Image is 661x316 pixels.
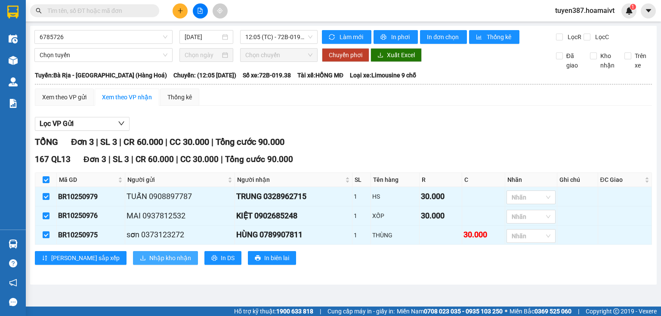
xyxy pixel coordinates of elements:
strong: 1900 633 818 [276,308,313,315]
b: Vũng Tàu [67,47,93,54]
li: Hoa Mai [4,4,125,21]
span: download [377,52,383,59]
span: Đơn 3 [71,137,94,147]
span: message [9,298,17,306]
span: Nhập kho nhận [149,253,191,263]
span: ĐC Giao [600,175,643,184]
span: | [119,137,121,147]
span: | [165,137,167,147]
span: Đã giao [563,51,584,70]
b: 167 Quốc lộ 13, P26, [GEOGRAPHIC_DATA], [GEOGRAPHIC_DATA] [4,47,58,101]
th: SL [352,173,371,187]
button: Lọc VP Gửi [35,117,130,131]
img: icon-new-feature [625,7,633,15]
button: plus [173,3,188,18]
div: HÙNG 0789907811 [236,229,351,241]
th: C [462,173,505,187]
button: downloadNhập kho nhận [133,251,198,265]
span: | [211,137,213,147]
span: Miền Bắc [510,307,571,316]
span: caret-down [645,7,652,15]
span: Miền Nam [397,307,503,316]
span: Chọn tuyến [40,49,167,61]
div: BR10250975 [58,230,124,240]
img: warehouse-icon [9,34,18,43]
img: solution-icon [9,99,18,108]
span: Người gửi [127,175,226,184]
b: Tuyến: Bà Rịa - [GEOGRAPHIC_DATA] (Hàng Hoá) [35,72,167,79]
span: Chọn chuyến [245,49,313,61]
div: sơn 0373123272 [127,229,233,241]
span: Tổng cước 90.000 [225,154,293,164]
img: warehouse-icon [9,56,18,65]
div: 1 [354,230,369,240]
span: 167 QL13 [35,154,71,164]
span: Tài xế: HỒNG MĐ [297,71,343,80]
span: In DS [221,253,235,263]
span: bar-chart [476,34,483,41]
div: 30.000 [421,190,461,202]
button: printerIn biên lai [248,251,296,265]
span: In phơi [391,32,411,42]
span: Loại xe: Limousine 9 chỗ [350,71,416,80]
button: downloadXuất Excel [371,48,422,62]
button: sort-ascending[PERSON_NAME] sắp xếp [35,251,127,265]
span: CC 30.000 [170,137,209,147]
span: question-circle [9,259,17,267]
span: sort-ascending [42,255,48,262]
span: Số xe: 72B-019.38 [243,71,291,80]
div: KIỆT 0902685248 [236,210,351,222]
span: aim [217,8,223,14]
button: bar-chartThống kê [469,30,519,44]
span: tuyen387.hoamaivt [548,5,621,16]
th: Ghi chú [557,173,598,187]
span: TỔNG [35,137,58,147]
div: 1 [354,192,369,201]
img: logo.jpg [4,4,34,34]
span: | [131,154,133,164]
img: warehouse-icon [9,77,18,86]
span: Lọc VP Gửi [40,118,74,129]
div: Xem theo VP gửi [42,92,86,102]
div: Thống kê [167,92,192,102]
span: In biên lai [264,253,289,263]
td: BR10250976 [57,206,125,226]
span: environment [4,48,10,54]
button: printerIn DS [204,251,241,265]
span: | [96,137,98,147]
div: TUẤN 0908897787 [127,190,233,202]
span: Người nhận [237,175,343,184]
span: Đơn 3 [83,154,106,164]
span: Trên xe [631,51,652,70]
strong: 0369 525 060 [534,308,571,315]
span: Mã GD [59,175,116,184]
sup: 1 [630,4,636,10]
div: HS [372,192,417,201]
li: VP 167 QL13 [4,37,59,46]
span: Lọc R [564,32,583,42]
button: caret-down [641,3,656,18]
button: aim [213,3,228,18]
span: CR 60.000 [136,154,174,164]
input: Chọn ngày [185,50,220,60]
li: VP HANG NGOAI [59,37,114,46]
input: Tìm tên, số ĐT hoặc mã đơn [47,6,149,15]
span: 12:05 (TC) - 72B-019.38 [245,31,313,43]
td: BR10250979 [57,187,125,206]
span: down [118,120,125,127]
span: environment [59,48,65,54]
span: | [176,154,178,164]
span: ⚪️ [505,310,507,313]
div: 30.000 [463,229,503,241]
span: | [108,154,111,164]
button: Chuyển phơi [322,48,369,62]
span: Chuyến: (12:05 [DATE]) [173,71,236,80]
td: BR10250975 [57,226,125,245]
span: Lọc C [592,32,610,42]
button: syncLàm mới [322,30,371,44]
div: MAI 0937812532 [127,210,233,222]
div: 30.000 [421,210,461,222]
span: search [36,8,42,14]
span: | [320,307,321,316]
span: printer [211,255,217,262]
